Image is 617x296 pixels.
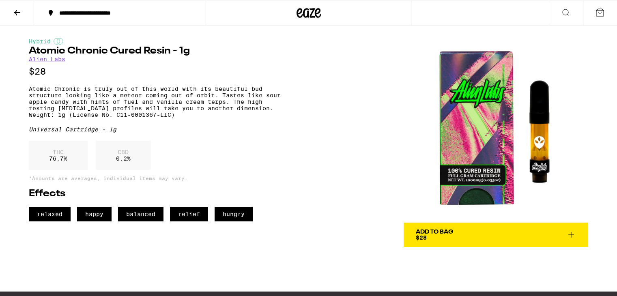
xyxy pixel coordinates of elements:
[29,189,281,199] h2: Effects
[29,56,65,62] a: Alien Labs
[49,149,67,155] p: THC
[116,149,131,155] p: CBD
[77,207,112,221] span: happy
[404,38,588,223] img: Alien Labs - Atomic Chronic Cured Resin - 1g
[404,223,588,247] button: Add To Bag$28
[54,38,63,45] img: hybridColor.svg
[118,207,163,221] span: balanced
[29,86,281,118] p: Atomic Chronic is truly out of this world with its beautiful bud structure looking like a meteor ...
[29,141,88,170] div: 76.7 %
[29,207,71,221] span: relaxed
[29,38,281,45] div: Hybrid
[215,207,253,221] span: hungry
[96,141,151,170] div: 0.2 %
[416,234,427,241] span: $28
[29,46,281,56] h1: Atomic Chronic Cured Resin - 1g
[29,66,281,77] p: $28
[170,207,208,221] span: relief
[416,229,453,235] div: Add To Bag
[29,176,281,181] p: *Amounts are averages, individual items may vary.
[29,126,281,133] div: Universal Cartridge - 1g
